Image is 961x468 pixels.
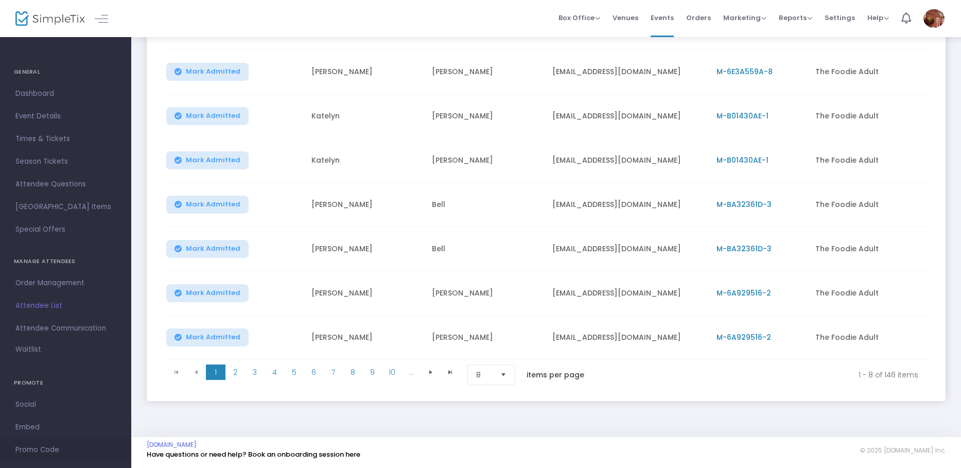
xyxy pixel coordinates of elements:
[245,365,265,380] span: Page 3
[717,199,772,210] span: M-BA32361D-3
[717,332,771,342] span: M-6A929516-2
[323,365,343,380] span: Page 7
[15,87,116,100] span: Dashboard
[546,271,710,316] td: [EMAIL_ADDRESS][DOMAIN_NAME]
[15,421,116,434] span: Embed
[186,112,240,120] span: Mark Admitted
[723,13,766,23] span: Marketing
[305,50,426,94] td: [PERSON_NAME]
[147,441,197,449] a: [DOMAIN_NAME]
[426,227,546,271] td: Bell
[186,200,240,209] span: Mark Admitted
[717,244,772,254] span: M-BA32361D-3
[867,13,889,23] span: Help
[606,365,918,385] kendo-pager-info: 1 - 8 of 146 items
[686,5,711,31] span: Orders
[15,155,116,168] span: Season Tickets
[426,138,546,183] td: [PERSON_NAME]
[15,132,116,146] span: Times & Tickets
[527,370,584,380] label: items per page
[166,151,249,169] button: Mark Admitted
[382,365,401,380] span: Page 10
[427,368,435,376] span: Go to the next page
[206,365,225,380] span: Page 1
[546,183,710,227] td: [EMAIL_ADDRESS][DOMAIN_NAME]
[305,94,426,138] td: Katelyn
[362,365,382,380] span: Page 9
[496,365,511,385] button: Select
[166,328,249,346] button: Mark Admitted
[825,5,855,31] span: Settings
[717,288,771,298] span: M-6A929516-2
[546,94,710,138] td: [EMAIL_ADDRESS][DOMAIN_NAME]
[14,62,117,82] h4: GENERAL
[305,316,426,360] td: [PERSON_NAME]
[15,110,116,123] span: Event Details
[860,446,946,455] span: © 2025 [DOMAIN_NAME] Inc.
[166,240,249,258] button: Mark Admitted
[305,271,426,316] td: [PERSON_NAME]
[186,245,240,253] span: Mark Admitted
[717,155,768,165] span: M-B01430AE-1
[441,365,460,380] span: Go to the last page
[147,449,360,459] a: Have questions or need help? Book an onboarding session here
[809,316,930,360] td: The Foodie Adult
[426,94,546,138] td: [PERSON_NAME]
[613,5,638,31] span: Venues
[651,5,674,31] span: Events
[265,365,284,380] span: Page 4
[186,289,240,297] span: Mark Admitted
[15,223,116,236] span: Special Offers
[284,365,304,380] span: Page 5
[343,365,362,380] span: Page 8
[166,107,249,125] button: Mark Admitted
[809,50,930,94] td: The Foodie Adult
[476,370,492,380] span: 8
[15,398,116,411] span: Social
[14,373,117,393] h4: PROMOTE
[809,138,930,183] td: The Foodie Adult
[426,50,546,94] td: [PERSON_NAME]
[809,94,930,138] td: The Foodie Adult
[446,368,455,376] span: Go to the last page
[15,178,116,191] span: Attendee Questions
[546,316,710,360] td: [EMAIL_ADDRESS][DOMAIN_NAME]
[546,227,710,271] td: [EMAIL_ADDRESS][DOMAIN_NAME]
[401,365,421,380] span: Page 11
[186,156,240,164] span: Mark Admitted
[166,196,249,214] button: Mark Admitted
[186,333,240,341] span: Mark Admitted
[15,276,116,290] span: Order Management
[305,138,426,183] td: Katelyn
[426,183,546,227] td: Bell
[15,344,41,355] span: Waitlist
[15,443,116,457] span: Promo Code
[186,67,240,76] span: Mark Admitted
[166,63,249,81] button: Mark Admitted
[304,365,323,380] span: Page 6
[717,111,768,121] span: M-B01430AE-1
[14,251,117,272] h4: MANAGE ATTENDEES
[809,227,930,271] td: The Foodie Adult
[779,13,812,23] span: Reports
[546,50,710,94] td: [EMAIL_ADDRESS][DOMAIN_NAME]
[426,271,546,316] td: [PERSON_NAME]
[421,365,441,380] span: Go to the next page
[305,183,426,227] td: [PERSON_NAME]
[426,316,546,360] td: [PERSON_NAME]
[305,227,426,271] td: [PERSON_NAME]
[166,284,249,302] button: Mark Admitted
[15,200,116,214] span: [GEOGRAPHIC_DATA] Items
[809,271,930,316] td: The Foodie Adult
[809,183,930,227] td: The Foodie Adult
[717,66,773,77] span: M-6E3A559A-8
[15,322,116,335] span: Attendee Communication
[546,138,710,183] td: [EMAIL_ADDRESS][DOMAIN_NAME]
[558,13,600,23] span: Box Office
[225,365,245,380] span: Page 2
[15,299,116,313] span: Attendee List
